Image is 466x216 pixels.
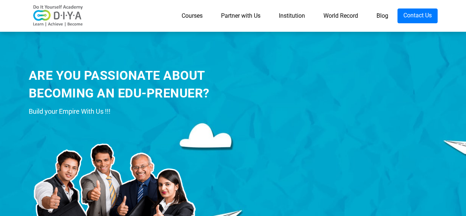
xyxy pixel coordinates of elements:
div: ARE YOU PASSIONATE ABOUT BECOMING AN EDU-PRENUER? [29,67,263,102]
img: logo-v2.png [29,5,88,27]
a: Contact Us [397,8,438,23]
a: Blog [367,8,397,23]
a: Partner with Us [212,8,270,23]
div: Build your Empire With Us !!! [29,106,263,117]
a: World Record [314,8,367,23]
a: Courses [172,8,212,23]
a: Institution [270,8,314,23]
